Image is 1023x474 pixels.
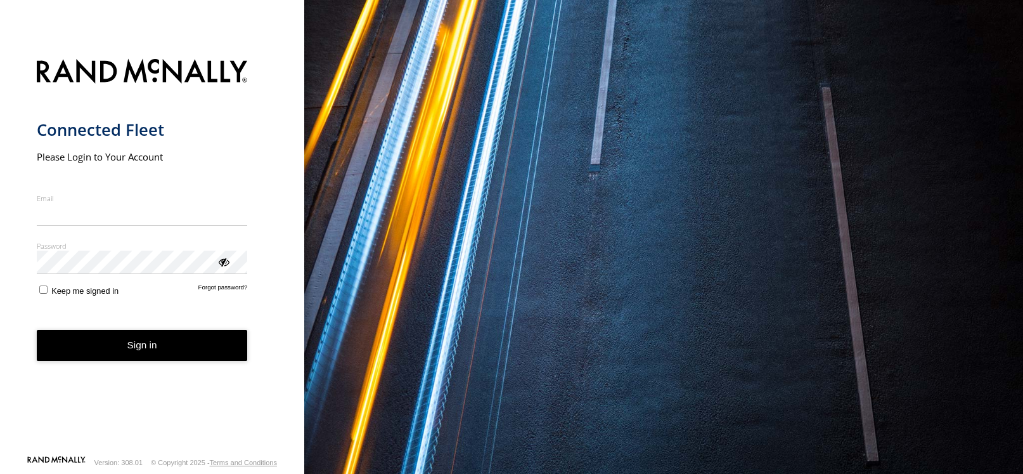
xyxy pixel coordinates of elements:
label: Email [37,194,248,203]
div: © Copyright 2025 - [151,459,277,466]
div: Version: 308.01 [94,459,143,466]
a: Terms and Conditions [210,459,277,466]
a: Visit our Website [27,456,86,469]
h2: Please Login to Your Account [37,150,248,163]
div: ViewPassword [217,255,229,268]
form: main [37,51,268,455]
h1: Connected Fleet [37,119,248,140]
label: Password [37,241,248,251]
img: Rand McNally [37,56,248,89]
button: Sign in [37,330,248,361]
input: Keep me signed in [39,286,48,294]
span: Keep me signed in [51,286,119,296]
a: Forgot password? [198,284,248,296]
